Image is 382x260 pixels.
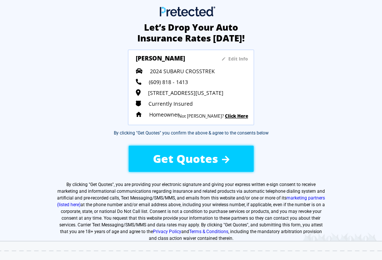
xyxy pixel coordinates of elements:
div: By clicking "Get Quotes" you confirm the above & agree to the consents below [114,130,269,136]
h3: [PERSON_NAME] [136,54,199,62]
a: Privacy Policy [153,229,181,234]
span: Homeowner [149,111,179,118]
button: Get Quotes [129,146,254,172]
span: Get Quotes [153,151,218,166]
a: Terms & Conditions [189,229,228,234]
span: Currently Insured [148,100,193,107]
a: marketing partners (listed here) [57,195,325,207]
span: (609) 818 - 1413 [149,78,188,86]
span: [STREET_ADDRESS][US_STATE] [148,89,223,96]
h2: Let’s Drop Your Auto Insurance Rates [DATE]! [131,22,251,44]
img: Main Logo [160,6,215,16]
label: By clicking " ", you are providing your electronic signature and giving your express written e-si... [57,181,325,242]
sapn: Edit Info [228,56,248,62]
span: 2024 SUBARU CROSSTREK [150,68,215,75]
span: Get Quotes [90,182,112,187]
